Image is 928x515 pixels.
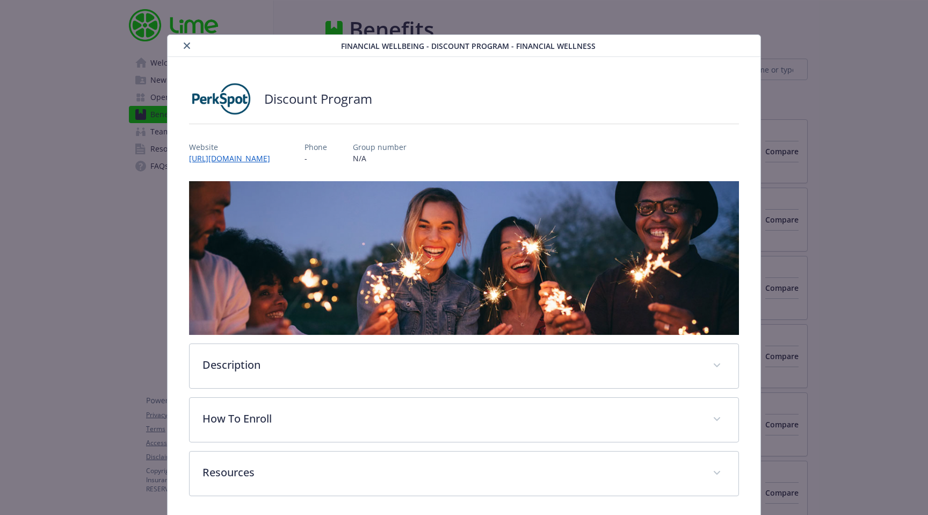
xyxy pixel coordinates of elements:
[341,40,596,52] span: Financial Wellbeing - Discount Program - Financial Wellness
[189,141,279,153] p: Website
[190,398,738,442] div: How To Enroll
[305,141,327,153] p: Phone
[189,153,279,163] a: [URL][DOMAIN_NAME]
[202,357,700,373] p: Description
[264,90,372,108] h2: Discount Program
[180,39,193,52] button: close
[202,411,700,427] p: How To Enroll
[202,464,700,481] p: Resources
[353,141,407,153] p: Group number
[190,452,738,496] div: Resources
[189,83,253,115] img: PerkSpot
[305,153,327,164] p: -
[353,153,407,164] p: N/A
[189,181,739,335] img: banner
[190,344,738,388] div: Description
